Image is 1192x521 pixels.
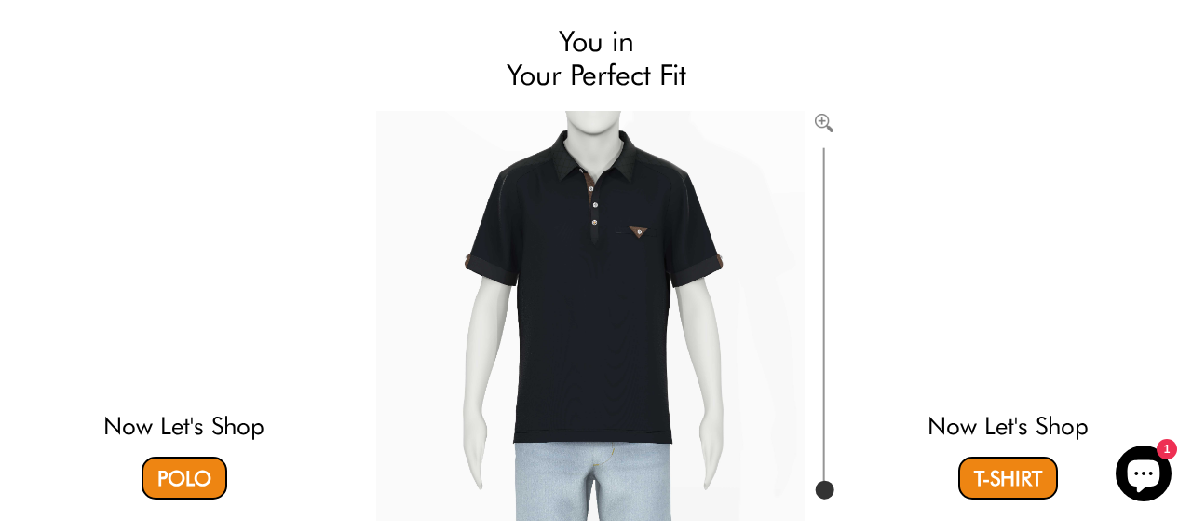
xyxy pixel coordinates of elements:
[815,111,833,130] button: Zoom in
[1110,446,1177,506] inbox-online-store-chat: Shopify online store chat
[142,457,227,500] a: Polo
[103,411,264,440] a: Now Let's Shop
[376,24,816,92] h2: You in Your Perfect Fit
[815,114,833,132] img: Zoom in
[928,411,1089,440] a: Now Let's Shop
[958,457,1058,500] a: T-Shirt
